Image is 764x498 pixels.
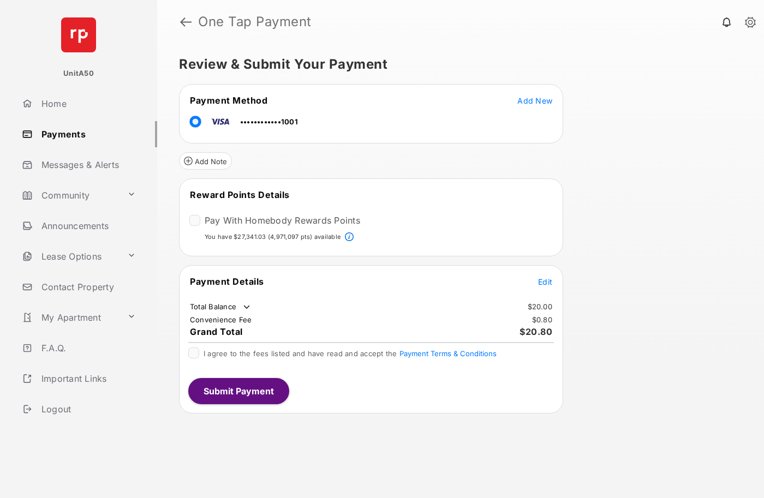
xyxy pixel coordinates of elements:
[527,302,553,311] td: $20.00
[189,315,253,325] td: Convenience Fee
[17,91,157,117] a: Home
[190,189,290,200] span: Reward Points Details
[17,121,157,147] a: Payments
[517,96,552,105] span: Add New
[179,58,733,71] h5: Review & Submit Your Payment
[240,117,298,126] span: ••••••••••••1001
[61,17,96,52] img: svg+xml;base64,PHN2ZyB4bWxucz0iaHR0cDovL3d3dy53My5vcmcvMjAwMC9zdmciIHdpZHRoPSI2NCIgaGVpZ2h0PSI2NC...
[532,315,553,325] td: $0.80
[17,304,123,331] a: My Apartment
[204,349,497,358] span: I agree to the fees listed and have read and accept the
[179,152,232,170] button: Add Note
[205,232,341,242] p: You have $27,341.03 (4,971,097 pts) available
[17,213,157,239] a: Announcements
[17,335,157,361] a: F.A.Q.
[190,326,243,337] span: Grand Total
[63,68,94,79] p: UnitA50
[17,152,157,178] a: Messages & Alerts
[190,276,264,287] span: Payment Details
[189,302,252,313] td: Total Balance
[17,182,123,208] a: Community
[538,276,552,287] button: Edit
[399,349,497,358] button: I agree to the fees listed and have read and accept the
[17,243,123,269] a: Lease Options
[538,277,552,286] span: Edit
[517,95,552,106] button: Add New
[520,326,552,337] span: $20.80
[17,365,140,392] a: Important Links
[188,378,289,404] button: Submit Payment
[205,215,360,226] label: Pay With Homebody Rewards Points
[17,396,157,422] a: Logout
[190,95,267,106] span: Payment Method
[198,15,312,28] strong: One Tap Payment
[17,274,157,300] a: Contact Property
